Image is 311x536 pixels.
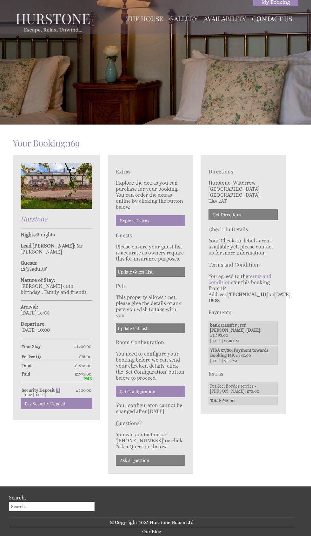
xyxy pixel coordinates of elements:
a: Update Pet List [116,323,185,333]
p: Explore the extras you can purchase for your booking. You can order the extras online by clicking... [116,180,185,210]
strong: Guests: [21,260,37,266]
li: : £380.00 [208,346,278,365]
span: £ [76,388,91,393]
a: Contact Us [252,14,292,23]
p: Hurstone, Waterrow, [GEOGRAPHIC_DATA] [GEOGRAPHIC_DATA], TA4 2AT [208,180,278,204]
p: You need to configure your booking before we can send your check-in details, click the 'Set Confi... [116,351,185,381]
p: Please ensure your guest list is accurate as owners require this for insurance purposes. [116,244,185,262]
p: You can contact us on '[PHONE_NUMBER]' or click 'Ask a Question' below. [116,431,185,450]
span: Mr [PERSON_NAME] [21,243,83,255]
li: Pet Fee: Border terrier - [PERSON_NAME]: £75.00 [208,382,278,395]
span: £ [75,371,91,377]
span: 1975.00 [77,371,91,377]
a: Ask a Question [116,455,185,466]
span: £ [74,344,91,349]
h3: Search: [9,494,95,501]
a: The House [126,14,163,23]
h3: Payments [208,309,278,315]
strong: bank transfer ; ref [PERSON_NAME]. [DATE] [210,322,260,333]
span: s [44,266,46,272]
li: : £1,595.00 [208,321,278,345]
span: 1975.00 [77,363,91,368]
p: [PERSON_NAME] 60th birthday : Family and friends [21,277,92,295]
p: Your configuraton cannot be changed after [DATE] [116,402,185,414]
strong: Nights: [21,232,37,238]
p: Your Check-In details aren't available yet, please contact us for more information. [208,238,278,256]
span: £ [79,354,91,359]
div: PAID [21,377,92,381]
h3: Check-In Details [208,226,278,233]
span: [DATE] 6:36 PM [210,359,276,363]
a: Get Directions [208,209,278,220]
span: adult [27,266,46,272]
strong: Total: £75.00 [210,398,235,403]
span: 13 [27,266,32,272]
strong: Arrival: [21,304,38,310]
input: Search... [9,502,95,511]
span: 1900.00 [76,344,91,349]
span: £ [75,363,91,368]
span: 500.00 [78,388,91,393]
h3: Guests [116,232,185,239]
strong: '[TECHNICAL_ID]' [227,291,268,297]
a: Pay Security Deposit [21,398,92,409]
span: ( ) [21,266,48,272]
h3: Directions [208,168,278,175]
strong: Nature of Stay: [21,277,55,283]
a: Availability [204,14,246,23]
a: Your Booking: [13,137,68,149]
img: An image of 'Hurstone' [21,163,92,209]
h3: Room Configuration [116,338,185,345]
a: Gallery [169,14,198,23]
h3: Extras [208,370,278,377]
strong: Total [22,363,75,368]
span: [DATE] 12:48 PM [210,339,276,343]
a: Explore Extras [116,215,185,226]
strong: Lead [PERSON_NAME]: [21,243,75,249]
p: You agreed to the for this booking from IP Address on [208,273,278,303]
p: This property allows 1 pet, please give the details of any pets you wish to take with you [116,294,185,318]
p: 3 nights [21,232,92,238]
strong: [DATE] 18:28 [208,291,290,303]
span: 75.00 [81,354,91,359]
strong: Paid [22,371,75,377]
a: Hurstone [21,205,92,223]
a: © Copyright 2025 Hurstone House Ltd [9,518,294,527]
a: Update Guest List [116,267,185,277]
strong: Your Stay [22,344,74,349]
h3: Extras [116,168,185,175]
h3: Questions? [116,419,185,426]
strong: Security Deposit [22,388,61,393]
h3: Pets [116,282,185,289]
img: Hurstone [9,4,97,39]
h3: Terms and Conditions [208,261,278,268]
strong: Departure: [21,321,46,327]
strong: VISA 07/30: Payment towards Booking 169 [210,348,268,358]
div: Due [DATE] [21,393,92,397]
strong: 13 [21,266,25,272]
p: [DATE] 16:00 [21,304,92,316]
strong: Pet Fee (1) [22,354,79,359]
h2: Hurstone [21,215,92,223]
p: [DATE] 10:00 [21,321,92,333]
h1: 169 [13,137,291,149]
a: terms and conditions [208,273,271,285]
a: Set Configuration [116,386,185,397]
